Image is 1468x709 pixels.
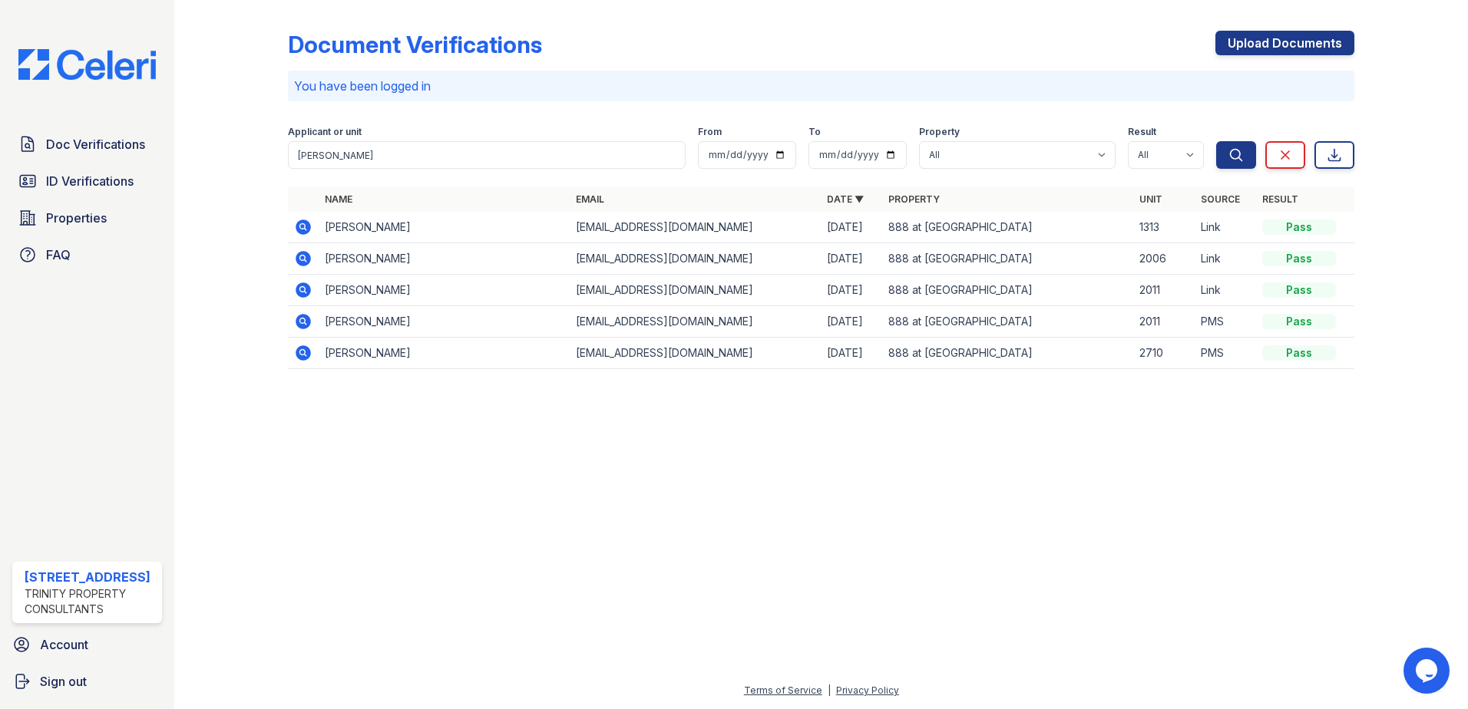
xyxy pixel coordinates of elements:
td: Link [1195,243,1256,275]
div: [STREET_ADDRESS] [25,568,156,586]
a: Account [6,629,168,660]
td: 888 at [GEOGRAPHIC_DATA] [882,338,1133,369]
td: [PERSON_NAME] [319,275,570,306]
td: 888 at [GEOGRAPHIC_DATA] [882,306,1133,338]
label: Applicant or unit [288,126,362,138]
td: [PERSON_NAME] [319,243,570,275]
td: 888 at [GEOGRAPHIC_DATA] [882,212,1133,243]
div: Pass [1262,251,1336,266]
a: Privacy Policy [836,684,899,696]
td: Link [1195,212,1256,243]
a: Property [888,193,940,205]
td: [PERSON_NAME] [319,306,570,338]
iframe: chat widget [1404,648,1453,694]
a: Name [325,193,352,205]
td: [PERSON_NAME] [319,212,570,243]
a: ID Verifications [12,166,162,196]
td: [DATE] [821,306,882,338]
span: Sign out [40,672,87,691]
span: Doc Verifications [46,135,145,153]
span: ID Verifications [46,172,134,190]
p: You have been logged in [294,77,1348,95]
td: [DATE] [821,338,882,369]
label: To [808,126,821,138]
a: Email [576,193,604,205]
td: 2006 [1133,243,1195,275]
a: Upload Documents [1215,31,1354,55]
a: Terms of Service [744,684,822,696]
label: Result [1128,126,1156,138]
div: Pass [1262,282,1336,298]
div: Pass [1262,314,1336,329]
span: Properties [46,209,107,227]
td: [EMAIL_ADDRESS][DOMAIN_NAME] [570,275,821,306]
td: PMS [1195,338,1256,369]
td: [EMAIL_ADDRESS][DOMAIN_NAME] [570,338,821,369]
td: 2011 [1133,306,1195,338]
label: Property [919,126,960,138]
td: [DATE] [821,243,882,275]
div: Document Verifications [288,31,542,58]
td: [EMAIL_ADDRESS][DOMAIN_NAME] [570,306,821,338]
span: FAQ [46,246,71,264]
td: [PERSON_NAME] [319,338,570,369]
td: [EMAIL_ADDRESS][DOMAIN_NAME] [570,212,821,243]
div: Trinity Property Consultants [25,586,156,617]
td: 1313 [1133,212,1195,243]
img: CE_Logo_Blue-a8612792a0a2168367f1c8372b55b34899dd931a85d93a1a3d3e32e68fde9ad4.png [6,49,168,80]
td: 2011 [1133,275,1195,306]
td: [DATE] [821,275,882,306]
td: [DATE] [821,212,882,243]
a: Result [1262,193,1298,205]
td: [EMAIL_ADDRESS][DOMAIN_NAME] [570,243,821,275]
td: PMS [1195,306,1256,338]
a: Unit [1139,193,1162,205]
div: Pass [1262,345,1336,361]
a: Date ▼ [827,193,864,205]
td: 888 at [GEOGRAPHIC_DATA] [882,243,1133,275]
td: 2710 [1133,338,1195,369]
span: Account [40,635,88,654]
td: 888 at [GEOGRAPHIC_DATA] [882,275,1133,306]
a: Doc Verifications [12,129,162,160]
a: Sign out [6,666,168,697]
div: Pass [1262,219,1336,235]
a: FAQ [12,239,162,270]
a: Properties [12,203,162,233]
input: Search by name, email, or unit number [288,141,686,169]
td: Link [1195,275,1256,306]
label: From [698,126,722,138]
a: Source [1201,193,1240,205]
div: | [828,684,831,696]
